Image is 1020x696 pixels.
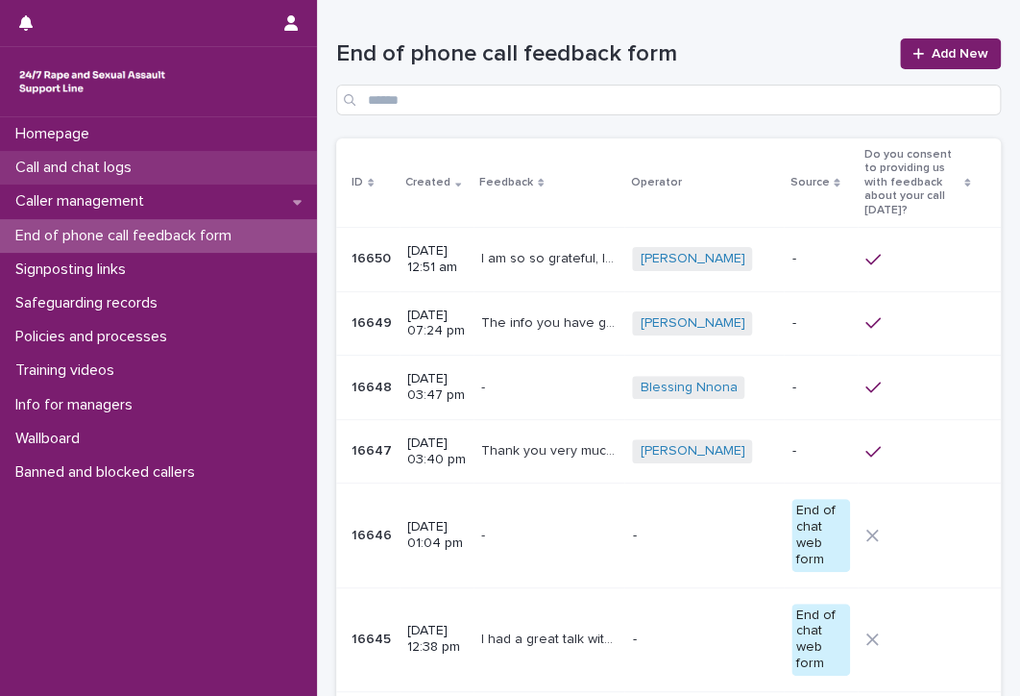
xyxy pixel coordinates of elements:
div: End of chat web form [791,604,850,676]
p: 16646 [352,524,396,544]
p: [DATE] 12:51 am [407,243,466,276]
p: Policies and processes [8,328,182,346]
img: rhQMoQhaT3yELyF149Cw [15,62,169,101]
p: 16648 [352,376,396,396]
p: Homepage [8,125,105,143]
a: Blessing Nnona [640,380,737,396]
tr: 1664716647 [DATE] 03:40 pmThank you very much, you’ve been really helpful and I’m very appreciati... [336,419,1001,484]
tr: 1664616646 [DATE] 01:04 pm-- -End of chat web form [336,484,1001,587]
a: [PERSON_NAME] [640,315,744,332]
a: [PERSON_NAME] [640,251,744,267]
input: Search [336,85,1001,115]
p: - [791,443,850,460]
p: [DATE] 01:04 pm [407,519,466,552]
tr: 1665016650 [DATE] 12:51 amI am so so grateful, I know what I am sitting with now, it's helped me ... [336,227,1001,291]
p: Call and chat logs [8,159,147,177]
p: Caller management [8,192,159,211]
p: Info for managers [8,396,148,414]
h1: End of phone call feedback form [336,40,888,68]
p: - [791,251,850,267]
a: Add New [900,38,1001,69]
p: End of phone call feedback form [8,227,247,245]
p: [DATE] 07:24 pm [407,308,466,340]
p: - [632,528,776,544]
p: 16647 [352,439,396,460]
p: Feedback [479,172,533,193]
p: - [632,632,776,648]
p: Banned and blocked callers [8,463,210,482]
p: Created [405,172,450,193]
p: Source [789,172,829,193]
p: 16645 [352,628,395,648]
tr: 1664816648 [DATE] 03:47 pm-- Blessing Nnona - [336,356,1001,420]
p: Training videos [8,361,130,380]
p: Thank you very much, you’ve been really helpful and I’m very appreciative of your time. Thank you... [481,439,620,460]
p: Do you consent to providing us with feedback about your call [DATE]? [863,144,959,221]
p: - [481,376,489,396]
p: - [481,524,489,544]
tr: 1664516645 [DATE] 12:38 pmI had a great talk with [PERSON_NAME]. I felt heard, understood and bel... [336,587,1001,691]
p: ID [352,172,363,193]
p: I had a great talk with Lauren. I felt heard, understood and believed. I felt like I was talking ... [481,628,620,648]
a: [PERSON_NAME] [640,443,744,460]
p: Safeguarding records [8,294,173,312]
p: 16650 [352,247,395,267]
p: Operator [630,172,681,193]
p: Wallboard [8,430,95,448]
tr: 1664916649 [DATE] 07:24 pmThe info you have given me is really really helpful, you've been really... [336,291,1001,356]
p: - [791,315,850,332]
div: End of chat web form [791,499,850,571]
p: - [791,380,850,396]
p: Signposting links [8,261,141,279]
span: Add New [932,47,988,61]
p: 16649 [352,311,396,332]
p: The info you have given me is really really helpful, you've been really great, thank you very much [481,311,620,332]
p: I am so so grateful, I know what I am sitting with now, it's helped me so much and I really appre... [481,247,620,267]
p: [DATE] 03:47 pm [407,371,466,404]
p: [DATE] 12:38 pm [407,623,466,656]
p: [DATE] 03:40 pm [407,435,466,468]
